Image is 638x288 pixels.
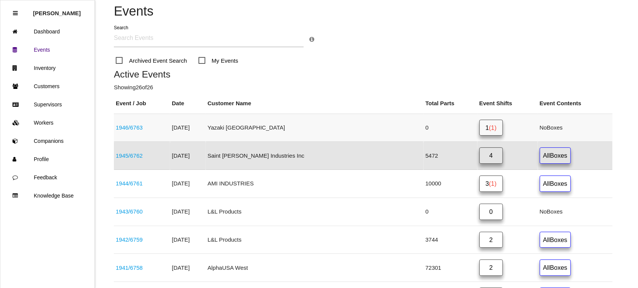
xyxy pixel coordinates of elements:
[0,114,95,132] a: Workers
[424,142,477,170] td: 5472
[489,124,496,131] span: (1)
[206,93,424,114] th: Customer Name
[116,123,168,132] div: L1M8 10C666 GF
[206,170,424,198] td: AMI INDUSTRIES
[477,93,538,114] th: Event Shifts
[206,226,424,254] td: L&L Products
[540,147,571,164] a: AllBoxes
[479,120,503,136] a: 1(1)
[114,24,128,31] label: Search
[424,254,477,282] td: 72301
[479,260,503,276] a: 2
[479,232,503,248] a: 2
[538,198,613,226] td: No Boxes
[114,93,170,114] th: Event / Job
[170,254,206,282] td: [DATE]
[116,264,143,271] a: 1941/6758
[479,176,503,192] a: 3(1)
[170,226,206,254] td: [DATE]
[116,208,143,215] a: 1943/6760
[206,142,424,170] td: Saint [PERSON_NAME] Industries Inc
[116,207,168,216] div: 68545120AD/121AD (537369 537371)
[0,95,95,114] a: Supervisors
[116,152,143,159] a: 1945/6762
[479,204,503,220] a: 0
[13,4,18,22] div: Close
[424,170,477,198] td: 10000
[206,198,424,226] td: L&L Products
[0,22,95,41] a: Dashboard
[0,150,95,168] a: Profile
[479,147,503,164] a: 4
[540,232,571,248] a: AllBoxes
[0,59,95,77] a: Inventory
[170,142,206,170] td: [DATE]
[206,114,424,142] td: Yazaki [GEOGRAPHIC_DATA]
[170,170,206,198] td: [DATE]
[114,69,613,79] h5: Active Events
[114,4,613,19] h4: Events
[0,187,95,205] a: Knowledge Base
[309,36,314,43] a: Search Info
[116,236,168,244] div: 68232622AC-B
[170,198,206,226] td: [DATE]
[424,226,477,254] td: 3744
[424,114,477,142] td: 0
[33,4,81,16] p: Rosie Blandino
[538,114,613,142] td: No Boxes
[116,236,143,243] a: 1942/6759
[116,152,168,160] div: 68375451AE/50AE, 68483789AE,88AE
[198,56,238,65] span: My Events
[114,83,613,92] p: Showing 26 of 26
[116,264,168,272] div: S1873
[0,77,95,95] a: Customers
[540,176,571,192] a: AllBoxes
[116,124,143,131] a: 1946/6763
[489,180,496,187] span: (1)
[0,132,95,150] a: Companions
[206,254,424,282] td: AlphaUSA West
[538,93,613,114] th: Event Contents
[116,179,168,188] div: 21018663
[116,180,143,187] a: 1944/6761
[170,114,206,142] td: [DATE]
[114,30,304,47] input: Search Events
[116,56,187,65] span: Archived Event Search
[424,93,477,114] th: Total Parts
[170,93,206,114] th: Date
[0,41,95,59] a: Events
[424,198,477,226] td: 0
[0,168,95,187] a: Feedback
[540,260,571,276] a: AllBoxes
